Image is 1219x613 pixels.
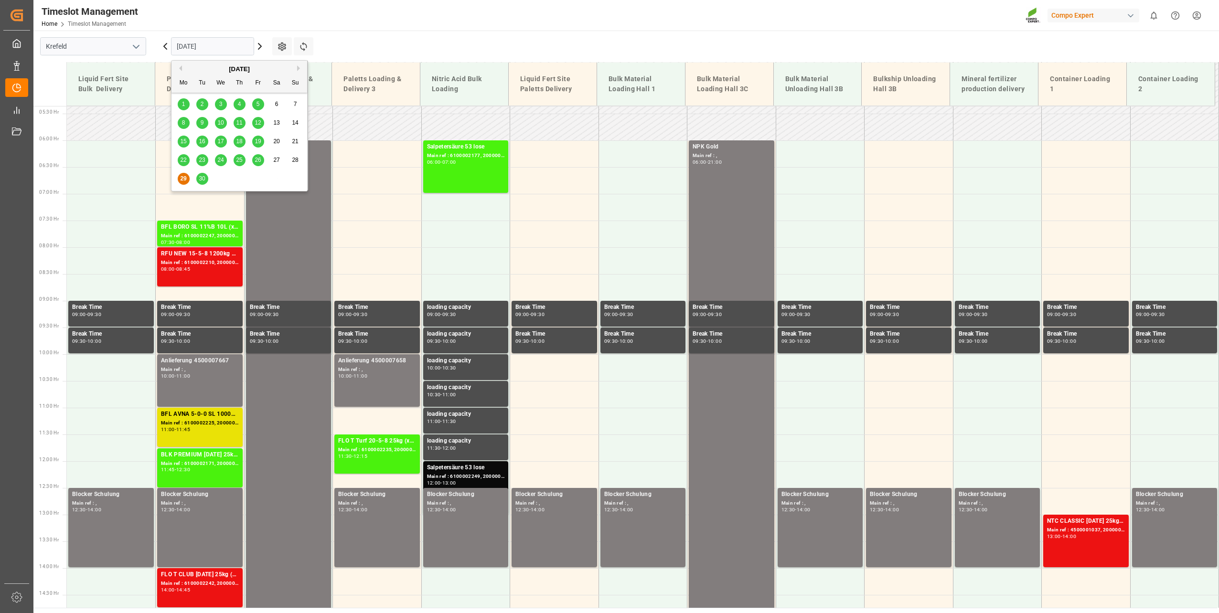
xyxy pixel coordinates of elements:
[178,98,190,110] div: Choose Monday, September 1st, 2025
[781,312,795,317] div: 09:00
[620,339,633,343] div: 10:00
[604,329,682,339] div: Break Time
[604,312,618,317] div: 09:00
[39,296,59,302] span: 09:00 Hr
[72,312,86,317] div: 09:00
[250,312,264,317] div: 09:00
[797,312,811,317] div: 09:30
[289,154,301,166] div: Choose Sunday, September 28th, 2025
[959,312,973,317] div: 09:00
[271,154,283,166] div: Choose Saturday, September 27th, 2025
[338,499,416,507] div: Main ref : ,
[959,329,1037,339] div: Break Time
[352,374,353,378] div: -
[175,312,176,317] div: -
[196,136,208,148] div: Choose Tuesday, September 16th, 2025
[39,377,59,382] span: 10:30 Hr
[353,312,367,317] div: 09:30
[252,98,264,110] div: Choose Friday, September 5th, 2025
[440,160,442,164] div: -
[442,481,456,485] div: 13:00
[442,366,456,370] div: 10:30
[39,163,59,168] span: 06:30 Hr
[263,339,265,343] div: -
[182,101,185,107] span: 1
[427,490,505,499] div: Blocker Schulung
[250,303,328,312] div: Break Time
[515,312,529,317] div: 09:00
[604,490,682,499] div: Blocker Schulung
[42,21,57,27] a: Home
[175,427,176,432] div: -
[352,312,353,317] div: -
[163,70,235,98] div: Paletts Loading & Delivery 1
[39,403,59,409] span: 11:00 Hr
[427,152,505,160] div: Main ref : 6100002177, 2000001692
[171,64,307,74] div: [DATE]
[693,312,706,317] div: 09:00
[178,117,190,129] div: Choose Monday, September 8th, 2025
[175,374,176,378] div: -
[693,70,766,98] div: Bulk Material Loading Hall 3C
[39,216,59,222] span: 07:30 Hr
[1061,312,1062,317] div: -
[39,484,59,489] span: 12:30 Hr
[39,430,59,435] span: 11:30 Hr
[693,152,770,160] div: Main ref : ,
[234,136,246,148] div: Choose Thursday, September 18th, 2025
[338,339,352,343] div: 09:30
[706,312,708,317] div: -
[199,157,205,163] span: 23
[161,366,239,374] div: Main ref : ,
[273,157,279,163] span: 27
[427,499,505,507] div: Main ref : ,
[1149,312,1151,317] div: -
[250,329,328,339] div: Break Time
[215,77,227,89] div: We
[39,457,59,462] span: 12:00 Hr
[338,446,416,454] div: Main ref : 6100002235, 2000001682
[440,366,442,370] div: -
[252,154,264,166] div: Choose Friday, September 26th, 2025
[706,339,708,343] div: -
[529,312,531,317] div: -
[1136,499,1214,507] div: Main ref : ,
[427,473,505,481] div: Main ref : 6100002249, 2000001791
[1047,329,1125,339] div: Break Time
[273,119,279,126] span: 13
[265,339,279,343] div: 10:00
[870,329,948,339] div: Break Time
[201,119,204,126] span: 9
[161,356,239,366] div: Anlieferung 4500007667
[353,339,367,343] div: 10:00
[974,312,988,317] div: 09:30
[1047,303,1125,312] div: Break Time
[1047,339,1061,343] div: 09:30
[693,329,770,339] div: Break Time
[176,240,190,244] div: 08:00
[781,490,859,499] div: Blocker Schulung
[604,303,682,312] div: Break Time
[215,98,227,110] div: Choose Wednesday, September 3rd, 2025
[39,136,59,141] span: 06:00 Hr
[87,312,101,317] div: 09:30
[176,65,182,71] button: Previous Month
[176,312,190,317] div: 09:30
[338,312,352,317] div: 09:00
[271,136,283,148] div: Choose Saturday, September 20th, 2025
[1136,303,1214,312] div: Break Time
[427,356,505,366] div: loading capacity
[175,240,176,244] div: -
[161,267,175,271] div: 08:00
[238,101,241,107] span: 4
[199,138,205,145] span: 16
[693,142,770,152] div: NPK Gold
[620,312,633,317] div: 09:30
[958,70,1030,98] div: Mineral fertilizer production delivery
[252,136,264,148] div: Choose Friday, September 19th, 2025
[708,312,722,317] div: 09:30
[604,339,618,343] div: 09:30
[618,339,619,343] div: -
[440,419,442,423] div: -
[338,303,416,312] div: Break Time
